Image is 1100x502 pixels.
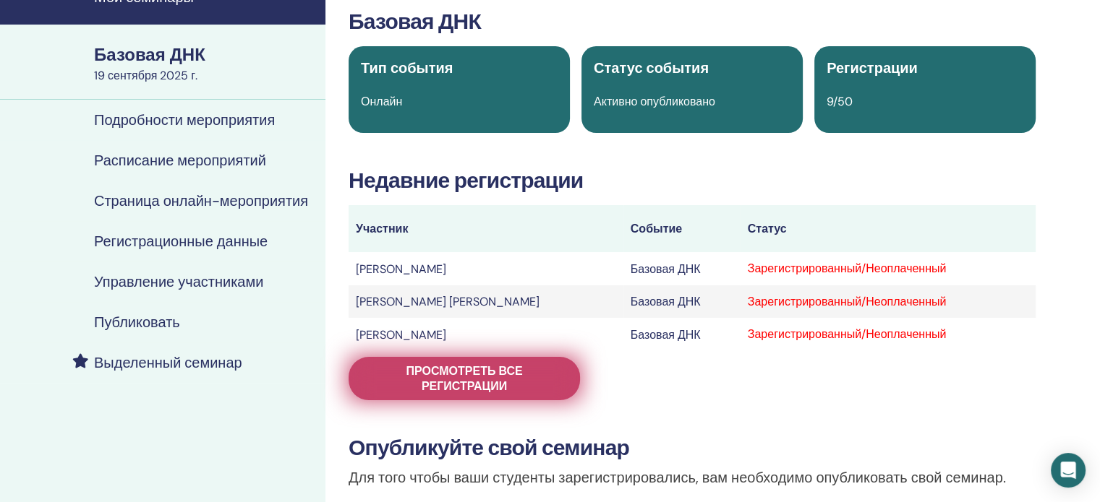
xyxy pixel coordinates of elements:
[361,59,453,77] font: Тип события
[361,94,402,109] font: Онлайн
[356,294,540,309] font: [PERSON_NAME] [PERSON_NAME]
[748,261,947,276] font: Зарегистрированный/Неоплаченный
[94,43,205,66] font: Базовая ДНК
[349,7,481,35] font: Базовая ДНК
[356,221,408,236] font: Участник
[94,191,308,210] font: Страница онлайн-мероприятия
[827,94,853,109] font: 9/50
[85,43,325,85] a: Базовая ДНК19 сентября 2025 г.
[94,313,180,332] font: Публиковать
[594,94,715,109] font: Активно опубликовано
[748,221,787,236] font: Статус
[1051,453,1086,488] div: Открытый Интерком Мессенджер
[631,294,701,309] font: Базовая ДНК
[94,151,266,170] font: Расписание мероприятий
[827,59,918,77] font: Регистрации
[748,294,947,309] font: Зарегистрированный/Неоплаченный
[349,433,629,462] font: Опубликуйте свой семинар
[356,261,446,277] font: [PERSON_NAME]
[349,166,583,194] font: Недавние регистрации
[594,59,709,77] font: Статус события
[349,468,1006,487] font: Для того чтобы ваши студенты зарегистрировались, вам необходимо опубликовать свой семинар.
[94,68,197,83] font: 19 сентября 2025 г.
[94,272,263,291] font: Управление участниками
[631,261,701,277] font: Базовая ДНК
[356,327,446,342] font: [PERSON_NAME]
[631,221,682,236] font: Событие
[349,357,580,400] a: Просмотреть все регистрации
[406,363,522,394] font: Просмотреть все регистрации
[94,232,268,251] font: Регистрационные данные
[94,353,242,372] font: Выделенный семинар
[94,111,275,129] font: Подробности мероприятия
[748,326,947,342] font: Зарегистрированный/Неоплаченный
[631,327,701,342] font: Базовая ДНК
